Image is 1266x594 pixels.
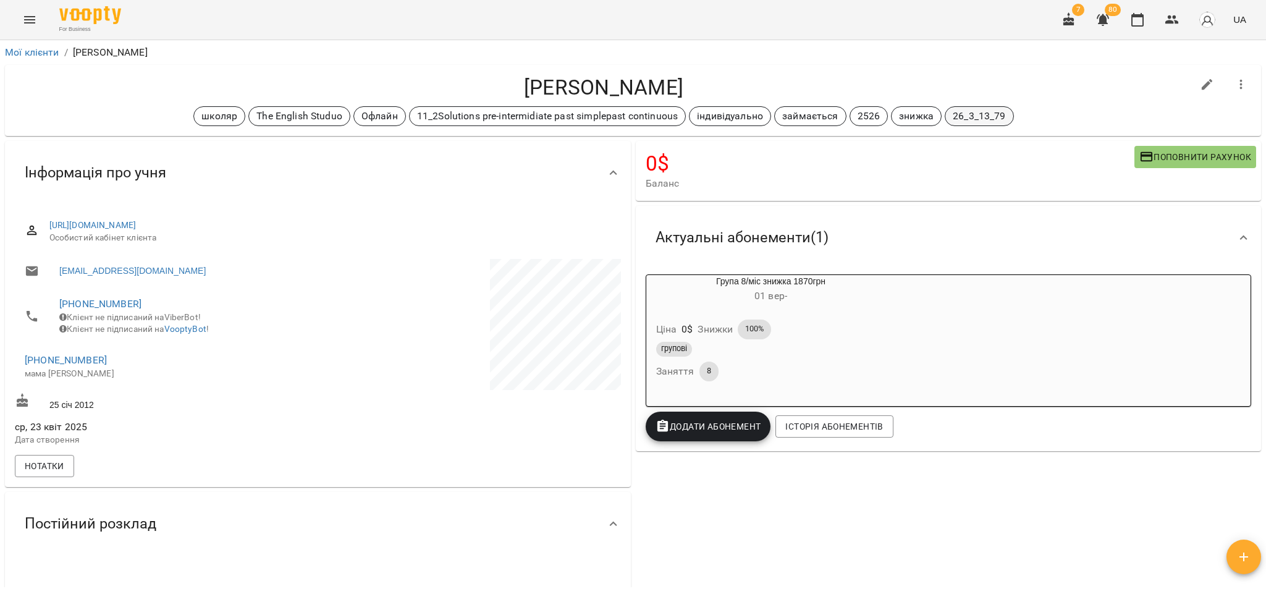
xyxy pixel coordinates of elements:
p: 0 $ [682,322,693,337]
div: Актуальні абонементи(1) [636,206,1262,269]
button: Група 8/міс знижка 1870грн01 вер- Ціна0$Знижки100%груповіЗаняття8 [646,275,896,396]
span: Особистий кабінет клієнта [49,232,611,244]
div: займається [774,106,846,126]
div: 2526 [850,106,888,126]
p: знижка [899,109,934,124]
p: Дата створення [15,434,315,446]
a: [PHONE_NUMBER] [25,354,107,366]
img: Voopty Logo [59,6,121,24]
h6: Заняття [656,363,694,380]
a: Мої клієнти [5,46,59,58]
a: [URL][DOMAIN_NAME] [49,220,137,230]
button: Історія абонементів [775,415,893,438]
span: Інформація про учня [25,163,166,182]
h6: Знижки [698,321,733,338]
span: 100% [738,323,771,334]
span: 8 [699,365,719,376]
button: UA [1228,8,1251,31]
a: VooptyBot [164,324,206,334]
button: Додати Абонемент [646,412,771,441]
p: 11_2Solutions pre-intermidiate past simplepast continuous [417,109,678,124]
div: школяр [193,106,245,126]
h4: 0 $ [646,151,1134,176]
p: Офлайн [361,109,398,124]
img: avatar_s.png [1199,11,1216,28]
a: [PHONE_NUMBER] [59,298,141,310]
p: The English Studuo [256,109,342,124]
span: Постійний розклад [25,514,156,533]
span: Додати Абонемент [656,419,761,434]
span: Поповнити рахунок [1139,150,1251,164]
div: The English Studuo [248,106,350,126]
span: Баланс [646,176,1134,191]
div: 25 січ 2012 [12,391,318,414]
p: індивідуально [697,109,763,124]
h6: Ціна [656,321,677,338]
span: 7 [1072,4,1084,16]
button: Menu [15,5,44,35]
span: UA [1233,13,1246,26]
div: Офлайн [353,106,406,126]
div: індивідуально [689,106,771,126]
li: / [64,45,68,60]
a: [EMAIL_ADDRESS][DOMAIN_NAME] [59,265,206,277]
span: Клієнт не підписаний на ViberBot! [59,312,201,322]
p: займається [782,109,838,124]
p: школяр [201,109,237,124]
p: мама [PERSON_NAME] [25,368,305,380]
span: Нотатки [25,459,64,473]
span: Актуальні абонементи ( 1 ) [656,228,829,247]
span: 01 вер - [754,290,787,302]
button: Поповнити рахунок [1134,146,1256,168]
div: 11_2Solutions pre-intermidiate past simplepast continuous [409,106,686,126]
button: Нотатки [15,455,74,477]
p: 2526 [858,109,880,124]
span: групові [656,343,692,354]
div: 26_3_13_79 [945,106,1013,126]
span: 80 [1105,4,1121,16]
div: Група 8/міс знижка 1870грн [646,275,896,305]
nav: breadcrumb [5,45,1261,60]
div: знижка [891,106,942,126]
div: Інформація про учня [5,141,631,205]
p: [PERSON_NAME] [73,45,148,60]
span: Історія абонементів [785,419,883,434]
p: 26_3_13_79 [953,109,1005,124]
span: ср, 23 квіт 2025 [15,420,315,435]
div: Постійний розклад [5,492,631,556]
span: Клієнт не підписаний на ! [59,324,209,334]
span: For Business [59,25,121,33]
h4: [PERSON_NAME] [15,75,1192,100]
